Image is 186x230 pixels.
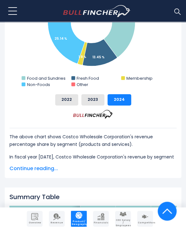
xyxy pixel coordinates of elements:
a: Go to homepage [63,5,131,17]
a: Company Overview [27,211,43,227]
button: 2023 [81,94,104,106]
th: Products & Services (Percent Share) [9,206,80,223]
p: The above chart shows Costco Wholesale Corporation's revenue percentage share by segment (product... [9,133,177,148]
p: In fiscal year [DATE], Costco Wholesale Corporation's revenue by segment is as follows: [9,153,177,168]
text: Food and Sundries [27,75,66,81]
span: Competitors [138,221,152,224]
tspan: 1.9 % [78,55,86,59]
h2: Summary Table [9,193,177,201]
th: 2022 [80,206,115,223]
a: Company Financials [93,211,109,227]
button: 2024 [108,94,131,106]
span: Revenue [49,221,64,224]
a: Company Employees [115,211,131,227]
span: Overview [27,221,42,224]
tspan: 13.45 % [92,55,105,60]
span: Continue reading... [9,165,177,172]
span: Financials [94,221,108,224]
text: Other [77,82,88,88]
span: Product / Geography [72,220,86,226]
a: Company Revenue [49,211,65,227]
a: Company Competitors [137,211,153,227]
a: Company Product/Geography [71,211,87,227]
text: Fresh Food [77,75,99,81]
img: bullfincher logo [63,5,131,17]
th: 2023 [115,206,151,223]
text: Non-Foods [27,82,50,88]
text: Membership [126,75,153,81]
span: CEO Salary / Employees [116,219,130,227]
button: 2022 [55,94,78,106]
tspan: 25.14 % [55,36,67,41]
th: 2024 [151,206,186,223]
